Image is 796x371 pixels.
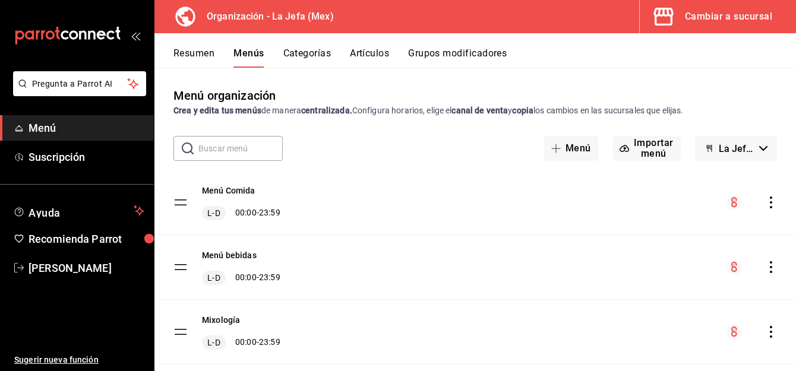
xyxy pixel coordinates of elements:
span: Sugerir nueva función [14,354,144,366]
button: Categorías [283,47,331,68]
button: open_drawer_menu [131,31,140,40]
strong: copia [512,106,533,115]
button: actions [765,261,777,273]
span: Ayuda [29,204,129,218]
button: drag [173,195,188,210]
button: Mixología [202,314,240,326]
table: menu-maker-table [154,170,796,364]
button: drag [173,260,188,274]
a: Pregunta a Parrot AI [8,86,146,99]
button: Menús [233,47,264,68]
button: Grupos modificadores [408,47,507,68]
div: 00:00 - 23:59 [202,271,280,285]
button: actions [765,326,777,338]
button: drag [173,325,188,339]
div: navigation tabs [173,47,796,68]
span: Menú [29,120,144,136]
div: 00:00 - 23:59 [202,335,280,350]
span: Suscripción [29,149,144,165]
input: Buscar menú [198,137,283,160]
h3: Organización - La Jefa (Mex) [197,9,334,24]
span: L-D [205,272,222,284]
button: Resumen [173,47,214,68]
button: Artículos [350,47,389,68]
button: Menú bebidas [202,249,257,261]
span: Pregunta a Parrot AI [32,78,128,90]
div: Cambiar a sucursal [685,8,772,25]
div: 00:00 - 23:59 [202,206,280,220]
span: L-D [205,337,222,348]
strong: Crea y edita tus menús [173,106,261,115]
button: La Jefa - Borrador [695,136,777,161]
button: Menú [544,136,598,161]
span: [PERSON_NAME] [29,260,144,276]
div: de manera Configura horarios, elige el y los cambios en las sucursales que elijas. [173,104,777,117]
strong: canal de venta [451,106,508,115]
span: L-D [205,207,222,219]
button: Menú Comida [202,185,255,196]
button: actions [765,196,777,208]
span: La Jefa - Borrador [719,143,754,154]
strong: centralizada. [301,106,352,115]
button: Importar menú [612,136,681,161]
button: Pregunta a Parrot AI [13,71,146,96]
span: Recomienda Parrot [29,231,144,247]
div: Menú organización [173,87,276,104]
